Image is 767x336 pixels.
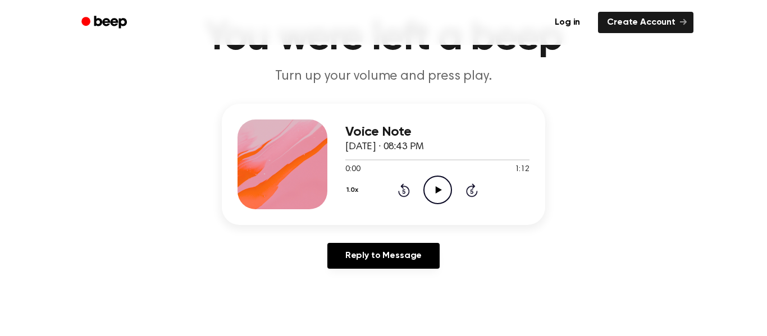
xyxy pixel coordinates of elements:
[168,67,599,86] p: Turn up your volume and press play.
[345,181,362,200] button: 1.0x
[515,164,529,176] span: 1:12
[598,12,693,33] a: Create Account
[544,10,591,35] a: Log in
[345,164,360,176] span: 0:00
[345,142,424,152] span: [DATE] · 08:43 PM
[327,243,440,269] a: Reply to Message
[345,125,529,140] h3: Voice Note
[74,12,137,34] a: Beep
